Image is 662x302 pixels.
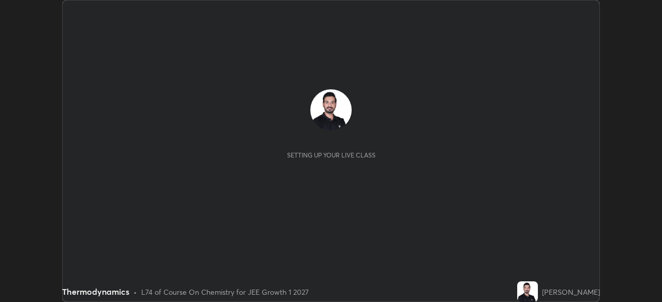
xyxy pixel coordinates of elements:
div: Thermodynamics [62,285,129,298]
img: 4e1817fbb27c49faa6560c8ebe6e622e.jpg [310,89,352,131]
div: [PERSON_NAME] [542,287,600,297]
div: Setting up your live class [287,151,375,159]
div: L74 of Course On Chemistry for JEE Growth 1 2027 [141,287,309,297]
div: • [133,287,137,297]
img: 4e1817fbb27c49faa6560c8ebe6e622e.jpg [517,281,538,302]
